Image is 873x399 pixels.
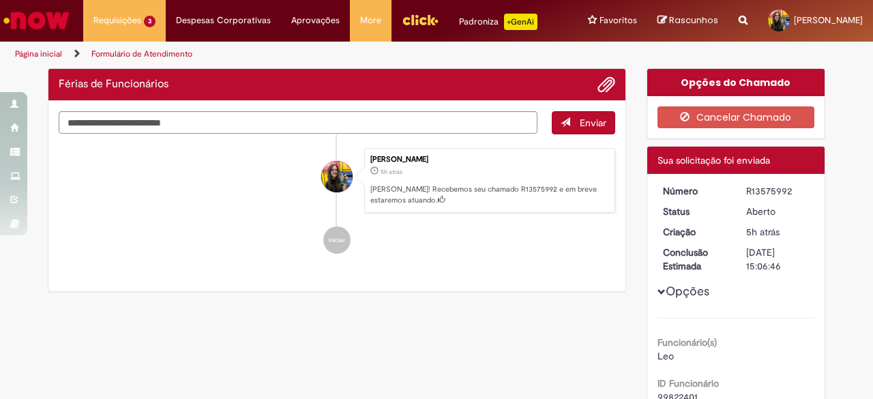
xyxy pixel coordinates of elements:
[657,377,719,389] b: ID Funcionário
[653,205,737,218] dt: Status
[321,161,353,192] div: Gabriella Soares Padua
[402,10,439,30] img: click_logo_yellow_360x200.png
[653,184,737,198] dt: Número
[381,168,402,176] span: 5h atrás
[746,205,810,218] div: Aberto
[657,154,770,166] span: Sua solicitação foi enviada
[653,246,737,273] dt: Conclusão Estimada
[370,184,608,205] p: [PERSON_NAME]! Recebemos seu chamado R13575992 e em breve estaremos atuando.
[657,350,674,362] span: Leo
[1,7,72,34] img: ServiceNow
[91,48,192,59] a: Formulário de Atendimento
[746,246,810,273] div: [DATE] 15:06:46
[504,14,537,30] p: +GenAi
[144,16,156,27] span: 3
[370,156,608,164] div: [PERSON_NAME]
[653,225,737,239] dt: Criação
[59,111,537,134] textarea: Digite sua mensagem aqui...
[597,76,615,93] button: Adicionar anexos
[59,148,615,213] li: Gabriella Soares Padua
[746,225,810,239] div: 29/09/2025 11:06:42
[647,69,825,96] div: Opções do Chamado
[10,42,572,67] ul: Trilhas de página
[580,117,606,129] span: Enviar
[93,14,141,27] span: Requisições
[794,14,863,26] span: [PERSON_NAME]
[291,14,340,27] span: Aprovações
[459,14,537,30] div: Padroniza
[15,48,62,59] a: Página inicial
[657,14,718,27] a: Rascunhos
[657,336,717,349] b: Funcionário(s)
[360,14,381,27] span: More
[552,111,615,134] button: Enviar
[176,14,271,27] span: Despesas Corporativas
[746,226,780,238] time: 29/09/2025 11:06:42
[59,134,615,268] ul: Histórico de tíquete
[600,14,637,27] span: Favoritos
[657,106,815,128] button: Cancelar Chamado
[746,184,810,198] div: R13575992
[59,78,168,91] h2: Férias de Funcionários Histórico de tíquete
[381,168,402,176] time: 29/09/2025 11:06:42
[669,14,718,27] span: Rascunhos
[746,226,780,238] span: 5h atrás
